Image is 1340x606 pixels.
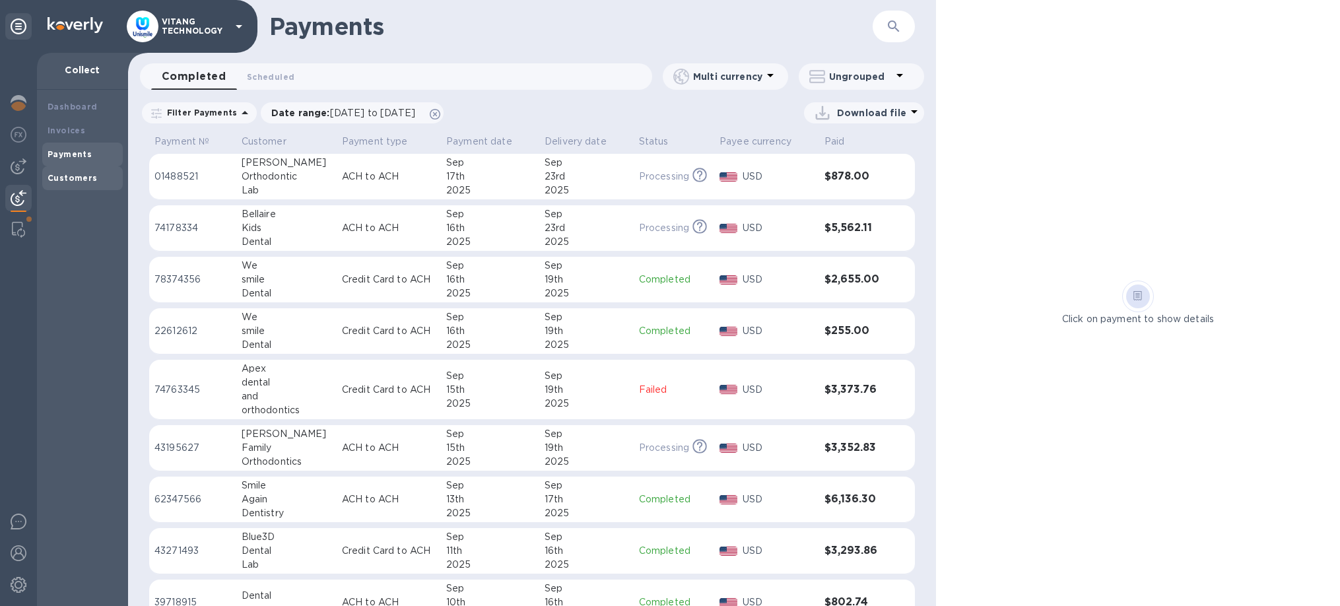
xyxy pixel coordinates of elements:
div: dental [242,376,331,389]
div: 2025 [545,235,628,249]
p: Payee currency [720,135,791,149]
p: Customer [242,135,286,149]
div: 2025 [446,558,534,572]
p: Processing [639,221,689,235]
div: 11th [446,544,534,558]
p: ACH to ACH [342,492,436,506]
div: and [242,389,331,403]
div: Dental [242,338,331,352]
h3: $3,352.83 [824,442,888,454]
h3: $6,136.30 [824,493,888,506]
div: We [242,259,331,273]
div: 2025 [446,338,534,352]
span: Scheduled [247,70,294,84]
div: Sep [545,479,628,492]
div: 15th [446,441,534,455]
div: 19th [545,273,628,286]
p: USD [743,324,814,338]
div: Sep [446,530,534,544]
div: Sep [545,207,628,221]
p: ACH to ACH [342,221,436,235]
div: Sep [446,207,534,221]
div: Sep [545,530,628,544]
div: Family [242,441,331,455]
p: 62347566 [154,492,231,506]
div: Orthodontic [242,170,331,184]
span: Payee currency [720,135,809,149]
div: 2025 [545,286,628,300]
div: 2025 [446,184,534,197]
div: 2025 [446,235,534,249]
p: USD [743,170,814,184]
div: Again [242,492,331,506]
div: 2025 [545,338,628,352]
h3: $3,293.86 [824,545,888,557]
p: Multi currency [693,70,762,83]
div: Apex [242,362,331,376]
p: USD [743,221,814,235]
div: 15th [446,383,534,397]
p: USD [743,273,814,286]
p: ACH to ACH [342,441,436,455]
h3: $878.00 [824,170,888,183]
div: 16th [446,324,534,338]
p: Credit Card to ACH [342,273,436,286]
div: Dental [242,544,331,558]
div: Sep [446,369,534,383]
div: Sep [545,259,628,273]
div: Date range:[DATE] to [DATE] [261,102,444,123]
div: 2025 [446,506,534,520]
img: USD [720,275,737,285]
span: Payment date [446,135,529,149]
div: Sep [446,427,534,441]
div: Sep [446,156,534,170]
div: 2025 [545,558,628,572]
div: Smile [242,479,331,492]
img: USD [720,547,737,556]
div: Sep [545,369,628,383]
div: Sep [545,427,628,441]
div: Dentistry [242,506,331,520]
img: Foreign exchange [11,127,26,143]
p: VITANG TECHNOLOGY [162,17,228,36]
h1: Payments [269,13,873,40]
img: USD [720,224,737,233]
p: Click on payment to show details [1062,312,1214,326]
b: Payments [48,149,92,159]
p: Status [639,135,669,149]
div: Bellaire [242,207,331,221]
div: 2025 [545,397,628,411]
div: Unpin categories [5,13,32,40]
p: 22612612 [154,324,231,338]
div: 2025 [545,184,628,197]
div: 2025 [545,455,628,469]
p: 74763345 [154,383,231,397]
p: Completed [639,544,709,558]
div: [PERSON_NAME] [242,156,331,170]
p: Paid [824,135,845,149]
p: ACH to ACH [342,170,436,184]
div: 2025 [446,455,534,469]
div: 16th [545,544,628,558]
div: 19th [545,383,628,397]
p: Processing [639,170,689,184]
img: USD [720,327,737,336]
span: Payment № [154,135,226,149]
p: Credit Card to ACH [342,544,436,558]
h3: $255.00 [824,325,888,337]
span: Status [639,135,686,149]
div: 23rd [545,221,628,235]
h3: $5,562.11 [824,222,888,234]
div: 19th [545,441,628,455]
div: Sep [545,582,628,595]
b: Invoices [48,125,85,135]
div: Kids [242,221,331,235]
p: Payment type [342,135,408,149]
p: Completed [639,273,709,286]
div: Dental [242,589,331,603]
span: [DATE] to [DATE] [330,108,415,118]
p: Download file [837,106,906,119]
div: smile [242,324,331,338]
div: Sep [446,582,534,595]
div: 17th [446,170,534,184]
